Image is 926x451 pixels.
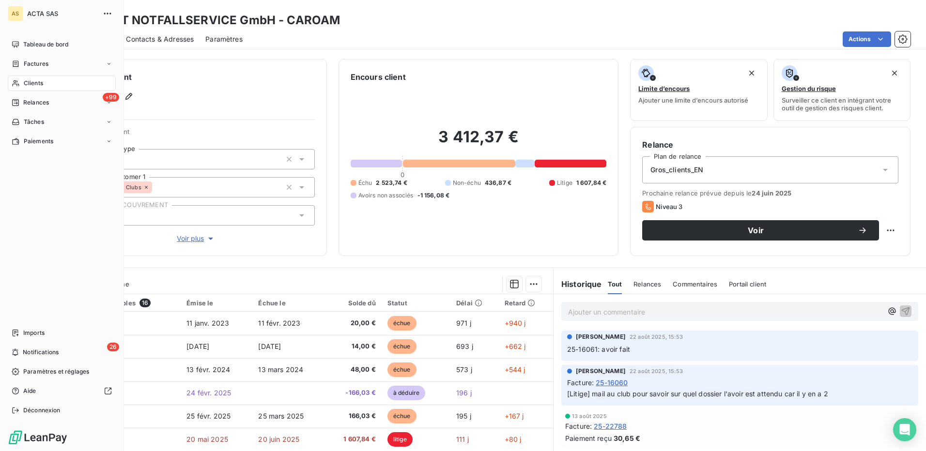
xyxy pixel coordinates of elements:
h2: 3 412,37 € [351,127,607,156]
button: Voir [642,220,879,241]
button: Limite d’encoursAjouter une limite d’encours autorisé [630,59,767,121]
span: échue [387,316,417,331]
div: Émise le [186,299,247,307]
span: Relances [23,98,49,107]
span: 111 j [456,435,469,443]
span: 13 août 2025 [572,413,607,419]
img: Logo LeanPay [8,430,68,445]
span: Avoirs non associés [358,191,414,200]
span: Prochaine relance prévue depuis le [642,189,898,197]
div: Pièces comptables [75,299,175,307]
span: +940 j [505,319,526,327]
span: 25-16060 [596,377,628,388]
span: 11 févr. 2023 [258,319,300,327]
span: Échu [358,179,372,187]
h3: ASSIST NOTFALLSERVICE GmbH - CAROAM [85,12,340,29]
span: Déconnexion [23,406,61,415]
span: Imports [23,329,45,337]
span: 971 j [456,319,471,327]
span: Tâches [24,118,44,126]
h6: Historique [554,278,602,290]
span: 22 août 2025, 15:53 [630,334,683,340]
div: AS [8,6,23,21]
h6: Encours client [351,71,406,83]
span: Non-échu [453,179,481,187]
span: 13 mars 2024 [258,365,303,374]
span: +99 [103,93,119,102]
span: litige [387,432,413,447]
button: Voir plus [78,233,315,244]
span: 24 févr. 2025 [186,389,231,397]
div: Open Intercom Messenger [893,418,916,441]
span: Paiement reçu [565,433,612,443]
span: 195 j [456,412,471,420]
span: 13 févr. 2024 [186,365,230,374]
span: 48,00 € [331,365,376,375]
span: 196 j [456,389,472,397]
span: 693 j [456,342,473,350]
span: Gros_clients_EN [650,165,703,175]
span: Niveau 3 [656,203,682,210]
span: [DATE] [258,342,281,350]
span: 436,87 € [485,179,511,187]
span: Voir plus [177,234,216,243]
div: Retard [505,299,547,307]
span: Gestion du risque [782,85,836,92]
span: 26 [107,343,119,351]
span: Paiements [24,137,53,146]
div: Échue le [258,299,320,307]
span: +544 j [505,365,525,374]
span: Factures [24,60,48,68]
span: 166,03 € [331,411,376,421]
span: Voir [654,226,858,234]
span: échue [387,409,417,423]
span: -1 156,08 € [417,191,450,200]
span: Clients [24,79,43,88]
span: 16 [139,299,151,307]
span: Propriétés Client [78,128,315,141]
span: 20 juin 2025 [258,435,299,443]
span: Portail client [729,280,766,288]
span: Tout [608,280,622,288]
span: Surveiller ce client en intégrant votre outil de gestion des risques client. [782,96,902,112]
a: Aide [8,383,116,399]
span: 25 mars 2025 [258,412,304,420]
span: échue [387,339,417,354]
input: Ajouter une valeur [152,183,160,192]
div: Solde dû [331,299,376,307]
h6: Informations client [59,71,315,83]
span: [DATE] [186,342,209,350]
span: [PERSON_NAME] [576,332,626,341]
span: Tableau de bord [23,40,68,49]
span: Limite d’encours [638,85,690,92]
div: Statut [387,299,445,307]
span: [Litige] mail au club pour savoir sur quel dossier l'avoir est attendu car il y en a 2 [567,390,828,398]
span: Contacts & Adresses [126,34,194,44]
span: 14,00 € [331,342,376,351]
span: ACTA SAS [27,10,97,17]
span: à déduire [387,386,425,400]
span: Notifications [23,348,59,357]
span: 24 juin 2025 [752,189,791,197]
span: Litige [557,179,572,187]
span: Relances [633,280,661,288]
button: Actions [843,31,891,47]
span: 30,65 € [614,433,640,443]
span: Paramètres et réglages [23,367,89,376]
span: 25-16061: avoir fait [567,345,630,353]
span: 20,00 € [331,318,376,328]
span: -166,03 € [331,388,376,398]
span: [PERSON_NAME] [576,367,626,376]
span: 20 mai 2025 [186,435,228,443]
span: Facture : [567,377,594,388]
span: 11 janv. 2023 [186,319,229,327]
span: 1 607,84 € [331,435,376,444]
span: 25-22788 [594,421,627,431]
span: 1 607,84 € [576,179,607,187]
span: Aide [23,387,36,395]
span: Commentaires [673,280,717,288]
span: +662 j [505,342,526,350]
button: Gestion du risqueSurveiller ce client en intégrant votre outil de gestion des risques client. [773,59,911,121]
span: +167 j [505,412,524,420]
span: +80 j [505,435,522,443]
